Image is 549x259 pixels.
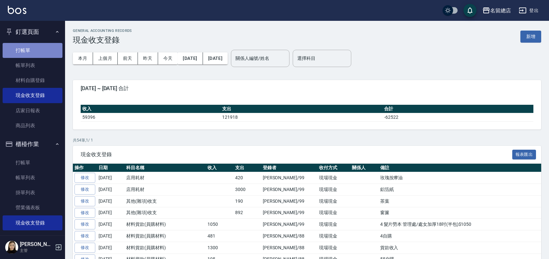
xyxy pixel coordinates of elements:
a: 掛單列表 [3,185,62,200]
a: 修改 [74,243,95,253]
button: 昨天 [138,52,158,64]
button: 報表匯出 [512,150,536,160]
td: 59396 [81,113,221,121]
img: Logo [8,6,26,14]
th: 日期 [97,164,125,172]
td: 玫瑰按摩油 [379,172,541,184]
td: [DATE] [97,242,125,253]
td: 現場現金 [317,195,350,207]
td: 貨款收入 [379,242,541,253]
td: [DATE] [97,172,125,184]
a: 高階收支登錄 [3,230,62,245]
th: 關係人 [350,164,379,172]
span: 現金收支登錄 [81,151,512,158]
td: 現場現金 [317,172,350,184]
a: 新增 [520,33,541,39]
button: 今天 [158,52,178,64]
a: 營業儀表板 [3,200,62,215]
button: 登出 [516,5,541,17]
button: 名留總店 [480,4,514,17]
td: [PERSON_NAME]/88 [261,242,317,253]
td: -62522 [382,113,533,121]
h3: 現金收支登錄 [73,35,132,45]
th: 合計 [382,105,533,113]
td: 481 [206,230,234,242]
td: [DATE] [97,230,125,242]
a: 報表匯出 [512,151,536,157]
td: [PERSON_NAME]/99 [261,184,317,196]
button: 櫃檯作業 [3,136,62,153]
td: 1050 [206,219,234,230]
a: 修改 [74,219,95,229]
a: 修改 [74,184,95,195]
a: 現金收支登錄 [3,88,62,103]
td: 店用耗材 [125,184,206,196]
a: 打帳單 [3,43,62,58]
p: 共 54 筆, 1 / 1 [73,137,541,143]
a: 修改 [74,196,95,206]
th: 操作 [73,164,97,172]
td: 現場現金 [317,230,350,242]
img: Person [5,241,18,254]
td: 現場現金 [317,207,350,219]
p: 主管 [20,248,53,253]
td: 3000 [234,184,261,196]
td: 892 [234,207,261,219]
a: 修改 [74,173,95,183]
td: [DATE] [97,207,125,219]
th: 科目名稱 [125,164,206,172]
td: 窗簾 [379,207,541,219]
th: 備註 [379,164,541,172]
h5: [PERSON_NAME] [20,241,53,248]
button: save [463,4,476,17]
td: 現場現金 [317,219,350,230]
td: 茶葉 [379,195,541,207]
td: 材料貨款(員購材料) [125,219,206,230]
a: 帳單列表 [3,170,62,185]
td: 現場現金 [317,184,350,196]
td: 420 [234,172,261,184]
td: [PERSON_NAME]/99 [261,219,317,230]
th: 支出 [234,164,261,172]
span: [DATE] ~ [DATE] 合計 [81,85,533,92]
button: 本月 [73,52,93,64]
a: 店家日報表 [3,103,62,118]
th: 收入 [206,164,234,172]
td: 材料貨款(員購材料) [125,230,206,242]
td: 1300 [206,242,234,253]
td: 其他(雜項)收支 [125,207,206,219]
td: 190 [234,195,261,207]
button: [DATE] [203,52,228,64]
td: [PERSON_NAME]/99 [261,195,317,207]
a: 現金收支登錄 [3,215,62,230]
button: 釘選頁面 [3,23,62,40]
button: 上個月 [93,52,118,64]
td: [PERSON_NAME]/99 [261,207,317,219]
th: 收付方式 [317,164,350,172]
td: 其他(雜項)收支 [125,195,206,207]
a: 帳單列表 [3,58,62,73]
td: 鋁箔紙 [379,184,541,196]
button: 前天 [118,52,138,64]
a: 打帳單 [3,155,62,170]
th: 支出 [221,105,382,113]
td: 121918 [221,113,382,121]
h2: GENERAL ACCOUNTING RECORDS [73,29,132,33]
td: [PERSON_NAME]/88 [261,230,317,242]
a: 商品列表 [3,118,62,133]
th: 登錄者 [261,164,317,172]
td: [DATE] [97,219,125,230]
button: [DATE] [178,52,203,64]
td: [DATE] [97,184,125,196]
td: 店用耗材 [125,172,206,184]
a: 修改 [74,231,95,241]
a: 材料自購登錄 [3,73,62,88]
td: [DATE] [97,195,125,207]
td: 4 髮片勞本 管理處/處女加厚18吋(半包)$1050 [379,219,541,230]
td: 材料貨款(員購材料) [125,242,206,253]
button: 新增 [520,31,541,43]
td: 現場現金 [317,242,350,253]
td: 4自購 [379,230,541,242]
td: [PERSON_NAME]/99 [261,172,317,184]
div: 名留總店 [490,7,511,15]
